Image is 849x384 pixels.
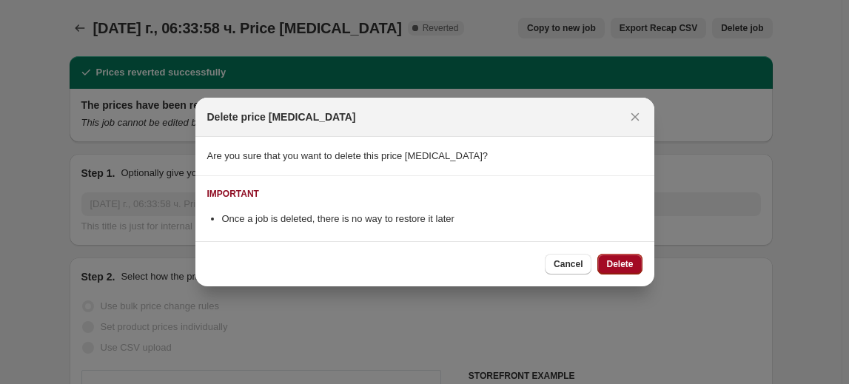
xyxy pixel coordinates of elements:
button: Cancel [545,254,591,274]
button: Delete [597,254,642,274]
li: Once a job is deleted, there is no way to restore it later [222,212,642,226]
span: Are you sure that you want to delete this price [MEDICAL_DATA]? [207,150,489,161]
button: Close [625,107,645,127]
span: Cancel [554,258,583,270]
h2: Delete price [MEDICAL_DATA] [207,110,356,124]
div: IMPORTANT [207,188,259,200]
span: Delete [606,258,633,270]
